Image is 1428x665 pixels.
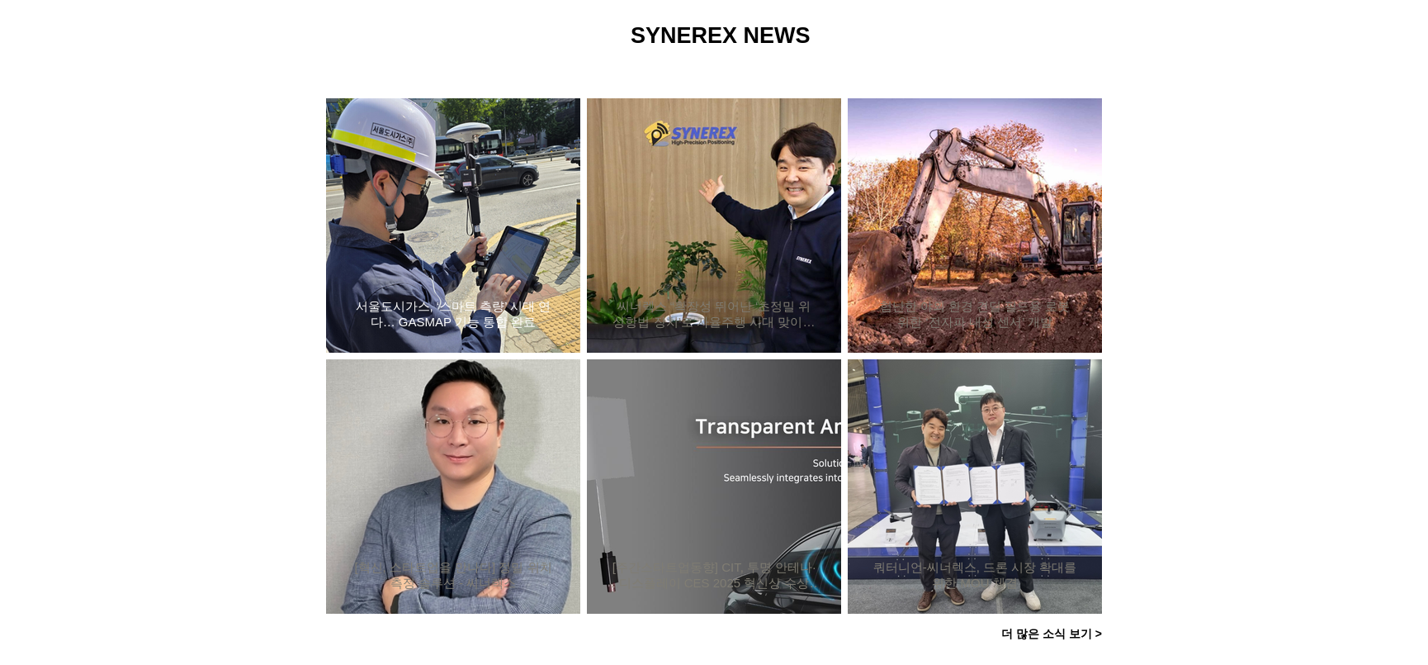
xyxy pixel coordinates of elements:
[1001,627,1102,642] span: 더 많은 소식 보기 >
[612,560,816,591] h2: [주간스타트업동향] CIT, 투명 안테나·디스플레이 CES 2025 혁신상 수상 外
[872,299,1077,330] h2: 험난한 야외 환경 견딜 필드용 로봇 위한 ‘전자파 내성 센서’ 개발
[351,560,556,591] h2: [혁신, 스타트업을 만나다] 정밀 위치측정 솔루션 - 씨너렉스
[872,559,1077,591] a: 쿼터니언-씨너렉스, 드론 시장 확대를 위한 MOU 체결
[351,298,556,330] a: 서울도시가스, ‘스마트 측량’ 시대 연다… GASMAP 기능 통합 완료
[872,298,1077,330] a: 험난한 야외 환경 견딜 필드용 로봇 위한 ‘전자파 내성 센서’ 개발
[1123,145,1428,665] iframe: Wix Chat
[631,23,811,48] span: SYNEREX NEWS
[351,299,556,330] h2: 서울도시가스, ‘스마트 측량’ 시대 연다… GASMAP 기능 통합 완료
[612,299,816,330] h2: 씨너렉스 “확장성 뛰어난 ‘초정밀 위성항법 장치’로 자율주행 시대 맞이할 것”
[326,98,1102,614] div: 게시물 목록입니다. 열람할 게시물을 선택하세요.
[990,618,1114,651] a: 더 많은 소식 보기 >
[612,559,816,591] a: [주간스타트업동향] CIT, 투명 안테나·디스플레이 CES 2025 혁신상 수상 外
[612,298,816,330] a: 씨너렉스 “확장성 뛰어난 ‘초정밀 위성항법 장치’로 자율주행 시대 맞이할 것”
[872,560,1077,591] h2: 쿼터니언-씨너렉스, 드론 시장 확대를 위한 MOU 체결
[351,559,556,591] a: [혁신, 스타트업을 만나다] 정밀 위치측정 솔루션 - 씨너렉스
